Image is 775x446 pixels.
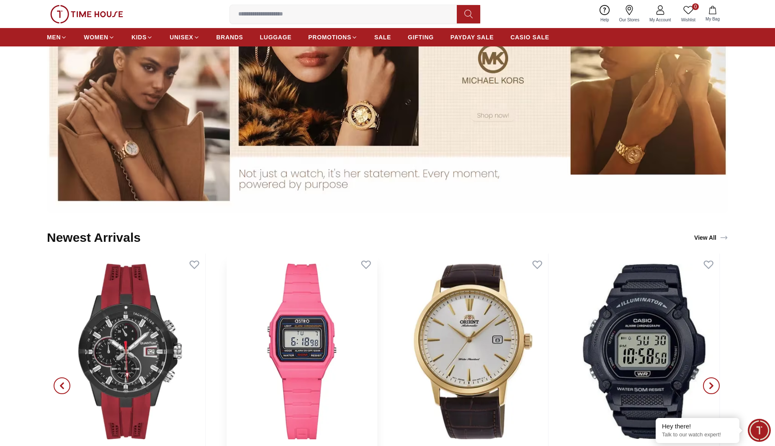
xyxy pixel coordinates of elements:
[646,17,675,23] span: My Account
[597,17,613,23] span: Help
[84,30,115,45] a: WOMEN
[662,431,733,438] p: Talk to our watch expert!
[47,30,67,45] a: MEN
[451,30,494,45] a: PAYDAY SALE
[260,33,292,41] span: LUGGAGE
[374,33,391,41] span: SALE
[170,30,199,45] a: UNISEX
[678,17,699,23] span: Wishlist
[702,16,723,22] span: My Bag
[308,33,351,41] span: PROMOTIONS
[170,33,193,41] span: UNISEX
[131,33,147,41] span: KIDS
[692,3,699,10] span: 0
[216,30,243,45] a: BRANDS
[260,30,292,45] a: LUGGAGE
[676,3,700,25] a: 0Wishlist
[693,232,730,244] a: View All
[451,33,494,41] span: PAYDAY SALE
[700,4,725,24] button: My Bag
[616,17,643,23] span: Our Stores
[50,5,123,23] img: ...
[408,33,434,41] span: GIFTING
[47,33,61,41] span: MEN
[614,3,644,25] a: Our Stores
[748,419,771,442] div: Chat Widget
[595,3,614,25] a: Help
[131,30,153,45] a: KIDS
[216,33,243,41] span: BRANDS
[47,230,141,245] h2: Newest Arrivals
[662,422,733,431] div: Hey there!
[374,30,391,45] a: SALE
[408,30,434,45] a: GIFTING
[510,30,549,45] a: CASIO SALE
[510,33,549,41] span: CASIO SALE
[308,30,358,45] a: PROMOTIONS
[84,33,108,41] span: WOMEN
